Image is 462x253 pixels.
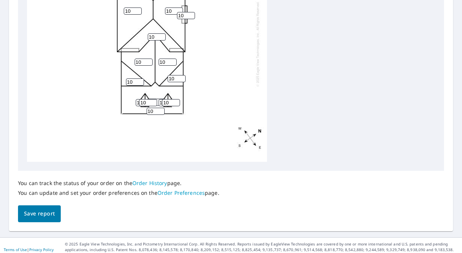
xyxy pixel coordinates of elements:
a: Terms of Use [4,247,27,252]
a: Order Preferences [157,189,205,196]
button: Save report [18,205,61,222]
p: You can update and set your order preferences on the page. [18,190,219,196]
a: Privacy Policy [29,247,54,252]
p: You can track the status of your order on the page. [18,180,219,187]
span: Save report [24,209,55,218]
p: | [4,247,54,252]
a: Order History [132,179,167,187]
